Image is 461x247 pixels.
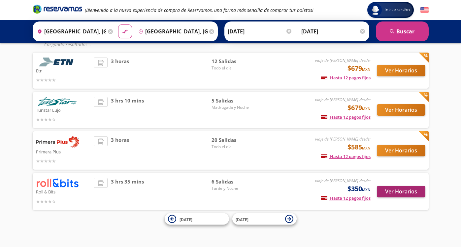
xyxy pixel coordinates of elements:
i: Brand Logo [33,4,82,14]
span: 3 horas [111,136,129,165]
button: [DATE] [165,213,229,225]
input: Buscar Origen [35,23,107,40]
small: MXN [362,187,371,192]
span: [DATE] [236,217,248,222]
small: MXN [362,106,371,111]
em: Cargando resultados ... [44,41,91,48]
span: $350 [347,184,371,194]
button: [DATE] [232,213,297,225]
em: viaje de [PERSON_NAME] desde: [315,178,371,184]
span: $585 [347,142,371,152]
span: 12 Salidas [212,58,258,65]
span: Hasta 12 pagos fijos [321,153,371,159]
span: Todo el día [212,65,258,71]
input: Opcional [301,23,366,40]
p: Primera Plus [36,147,91,155]
span: Hasta 12 pagos fijos [321,114,371,120]
p: Roll & Bits [36,187,91,195]
span: Madrugada y Noche [212,104,258,110]
span: Hasta 12 pagos fijos [321,195,371,201]
em: viaje de [PERSON_NAME] desde: [315,97,371,103]
span: Todo el día [212,144,258,150]
img: Etn [36,58,79,66]
span: 3 hrs 35 mins [111,178,144,205]
span: 3 horas [111,58,129,84]
button: Ver Horarios [377,186,425,197]
input: Elegir Fecha [228,23,292,40]
img: Turistar Lujo [36,97,79,106]
span: $679 [347,63,371,73]
img: Primera Plus [36,136,79,147]
span: [DATE] [180,217,192,222]
em: viaje de [PERSON_NAME] desde: [315,136,371,142]
span: Tarde y Noche [212,185,258,191]
small: MXN [362,67,371,72]
span: Hasta 12 pagos fijos [321,75,371,81]
span: 20 Salidas [212,136,258,144]
a: Brand Logo [33,4,82,16]
em: viaje de [PERSON_NAME] desde: [315,58,371,63]
span: 3 hrs 10 mins [111,97,144,123]
em: ¡Bienvenido a la nueva experiencia de compra de Reservamos, una forma más sencilla de comprar tus... [85,7,313,13]
button: Buscar [376,21,429,41]
span: 6 Salidas [212,178,258,185]
button: Ver Horarios [377,145,425,156]
small: MXN [362,145,371,150]
button: English [420,6,429,14]
span: Iniciar sesión [382,7,412,13]
input: Buscar Destino [136,23,208,40]
p: Etn [36,66,91,74]
span: 5 Salidas [212,97,258,104]
button: Ver Horarios [377,104,425,116]
img: Roll & Bits [36,178,79,187]
p: Turistar Lujo [36,106,91,114]
span: $679 [347,103,371,113]
button: Ver Horarios [377,65,425,76]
